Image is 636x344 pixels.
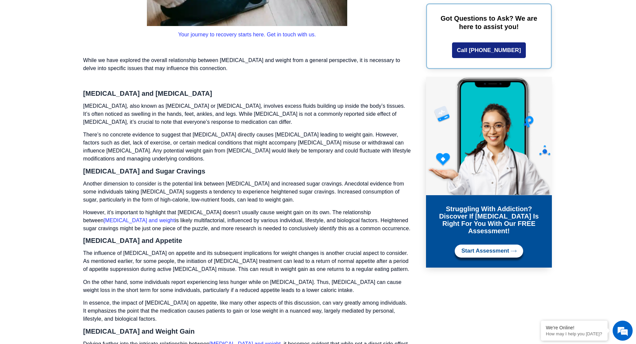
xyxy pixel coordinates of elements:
[83,56,411,72] p: While we have explored the overall relationship between [MEDICAL_DATA] and weight from a general ...
[455,245,523,258] a: Start Assessment
[546,331,603,336] p: How may I help you today?
[83,168,411,175] h3: [MEDICAL_DATA] and Sugar Cravings
[45,35,122,44] div: Chat with us now
[437,14,541,31] p: Got Questions to Ask? We are here to assist you!
[457,47,521,53] span: Call [PHONE_NUMBER]
[83,278,411,294] p: On the other hand, some individuals report experiencing less hunger while on [MEDICAL_DATA]. Thus...
[452,42,526,58] a: Call [PHONE_NUMBER]
[461,248,509,254] span: Start Assessment
[7,34,17,44] div: Navigation go back
[431,205,547,235] h3: Struggling with addiction? Discover if [MEDICAL_DATA] is right for you with our FREE Assessment!
[103,218,175,223] a: [MEDICAL_DATA] and weight
[83,237,411,244] h3: [MEDICAL_DATA] and Appetite
[83,131,411,163] p: There’s no concrete evidence to suggest that [MEDICAL_DATA] directly causes [MEDICAL_DATA] leadin...
[178,32,316,37] a: Your journey to recovery starts here. Get in touch with us.
[39,84,92,151] span: We're online!
[83,249,411,273] p: The influence of [MEDICAL_DATA] on appetite and its subsequent implications for weight changes is...
[83,209,411,233] p: However, it’s important to highlight that [MEDICAL_DATA] doesn’t usually cause weight gain on its...
[110,3,126,19] div: Minimize live chat window
[83,90,411,97] h3: [MEDICAL_DATA] and [MEDICAL_DATA]
[83,299,411,323] p: In essence, the impact of [MEDICAL_DATA] on appetite, like many other aspects of this discussion,...
[83,102,411,126] p: [MEDICAL_DATA], also known as [MEDICAL_DATA] or [MEDICAL_DATA], involves excess fluids building u...
[426,77,552,195] img: Online Suboxone Treatment - Opioid Addiction Treatment using phone
[3,182,127,206] textarea: Type your message and hit 'Enter'
[83,180,411,204] p: Another dimension to consider is the potential link between [MEDICAL_DATA] and increased sugar cr...
[546,325,603,330] div: We're Online!
[83,328,411,335] h3: [MEDICAL_DATA] and Weight Gain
